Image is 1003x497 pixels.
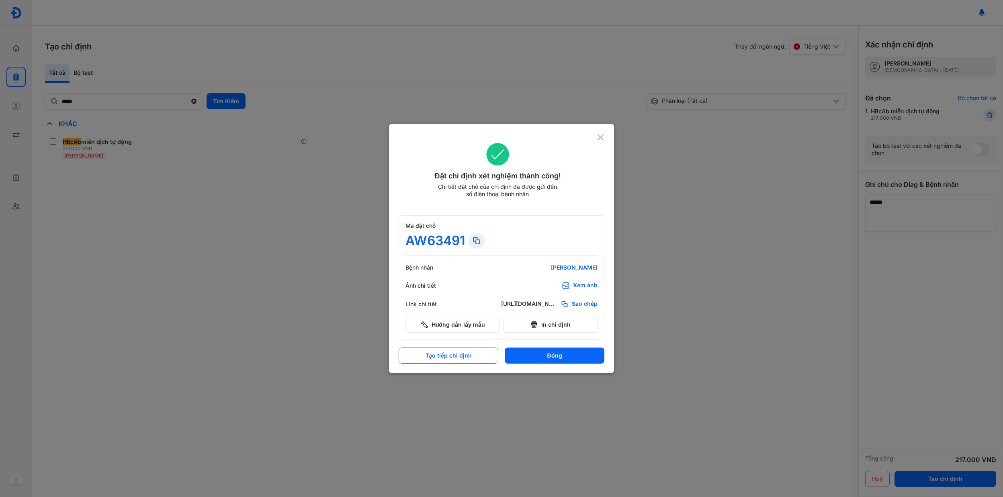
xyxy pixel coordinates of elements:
div: Đặt chỉ định xét nghiệm thành công! [399,170,597,182]
div: Chi tiết đặt chỗ của chỉ định đã được gửi đến số điện thoại bệnh nhân [434,183,561,198]
div: [PERSON_NAME] [501,264,598,271]
button: Đóng [505,348,604,364]
button: Hướng dẫn lấy mẫu [405,317,500,333]
span: Sao chép [572,300,598,308]
div: Link chi tiết [405,301,454,308]
div: [URL][DOMAIN_NAME] [501,300,557,308]
div: Xem ảnh [573,282,598,290]
div: Ảnh chi tiết [405,282,454,289]
button: In chỉ định [503,317,598,333]
button: Tạo tiếp chỉ định [399,348,498,364]
div: Bệnh nhân [405,264,454,271]
div: Mã đặt chỗ [405,222,598,229]
div: AW63491 [405,233,465,249]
